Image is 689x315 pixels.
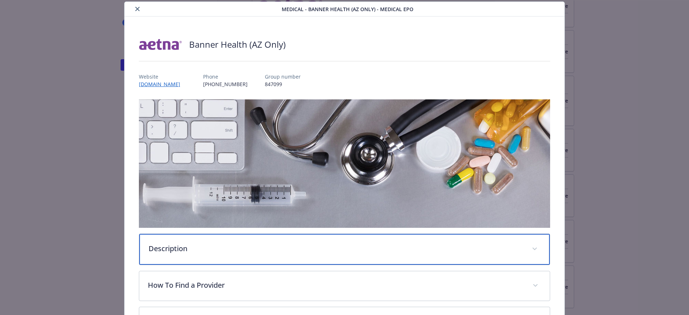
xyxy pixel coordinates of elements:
p: Group number [265,73,301,80]
p: Description [149,243,524,254]
p: 847099 [265,80,301,88]
a: [DOMAIN_NAME] [139,81,186,88]
button: close [133,5,142,13]
span: Medical - Banner Health (AZ Only) - Medical EPO [282,5,413,13]
p: [PHONE_NUMBER] [203,80,248,88]
img: banner [139,99,550,228]
p: How To Find a Provider [148,280,524,291]
div: Description [139,234,550,265]
h2: Banner Health (AZ Only) [189,38,286,51]
img: Aetna Inc [139,34,182,55]
p: Website [139,73,186,80]
p: Phone [203,73,248,80]
div: How To Find a Provider [139,271,550,301]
